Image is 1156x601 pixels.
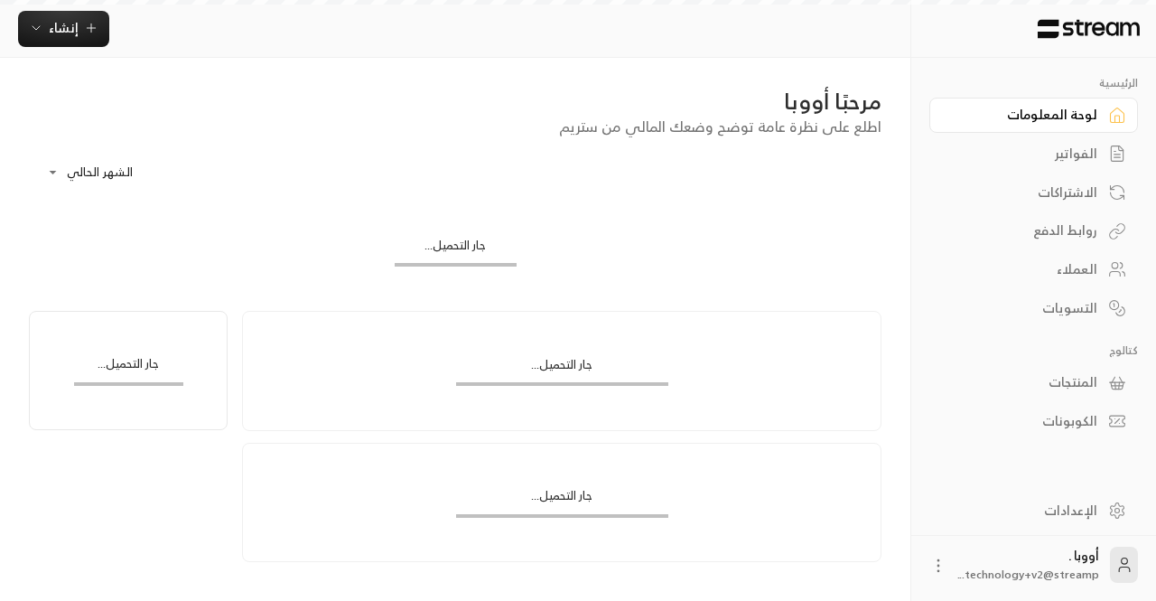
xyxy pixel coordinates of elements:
[395,237,517,263] div: جار التحميل...
[929,252,1138,287] a: العملاء
[952,412,1097,430] div: الكوبونات
[929,365,1138,400] a: المنتجات
[952,106,1097,124] div: لوحة المعلومات
[952,183,1097,202] div: الاشتراكات
[958,547,1099,583] div: أووبا .
[1036,19,1142,39] img: Logo
[38,149,173,196] div: الشهر الحالي
[929,76,1138,90] p: الرئيسية
[929,213,1138,249] a: روابط الدفع
[958,565,1099,584] span: technology+v2@streamp...
[456,356,668,382] div: جار التحميل...
[18,11,109,47] button: إنشاء
[29,87,881,116] div: مرحبًا أووبا
[952,221,1097,239] div: روابط الدفع
[49,16,79,39] span: إنشاء
[929,98,1138,133] a: لوحة المعلومات
[952,299,1097,317] div: التسويات
[74,355,183,381] div: جار التحميل...
[929,290,1138,325] a: التسويات
[929,174,1138,210] a: الاشتراكات
[929,404,1138,439] a: الكوبونات
[456,487,668,513] div: جار التحميل...
[952,145,1097,163] div: الفواتير
[929,343,1138,358] p: كتالوج
[952,502,1097,520] div: الإعدادات
[952,260,1097,278] div: العملاء
[929,136,1138,172] a: الفواتير
[559,114,881,139] span: اطلع على نظرة عامة توضح وضعك المالي من ستريم
[952,373,1097,391] div: المنتجات
[929,493,1138,528] a: الإعدادات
